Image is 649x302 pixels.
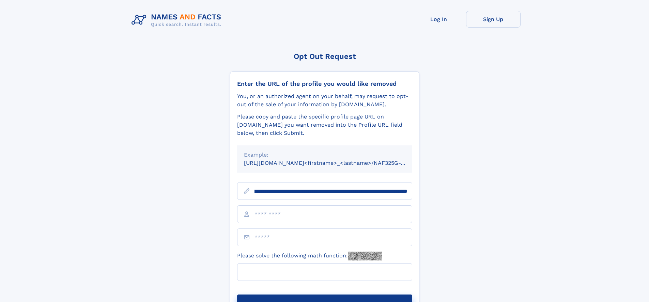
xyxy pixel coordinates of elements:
[244,151,405,159] div: Example:
[412,11,466,28] a: Log In
[237,252,382,260] label: Please solve the following math function:
[466,11,521,28] a: Sign Up
[237,92,412,109] div: You, or an authorized agent on your behalf, may request to opt-out of the sale of your informatio...
[129,11,227,29] img: Logo Names and Facts
[244,160,425,166] small: [URL][DOMAIN_NAME]<firstname>_<lastname>/NAF325G-xxxxxxxx
[237,113,412,137] div: Please copy and paste the specific profile page URL on [DOMAIN_NAME] you want removed into the Pr...
[237,80,412,88] div: Enter the URL of the profile you would like removed
[230,52,419,61] div: Opt Out Request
